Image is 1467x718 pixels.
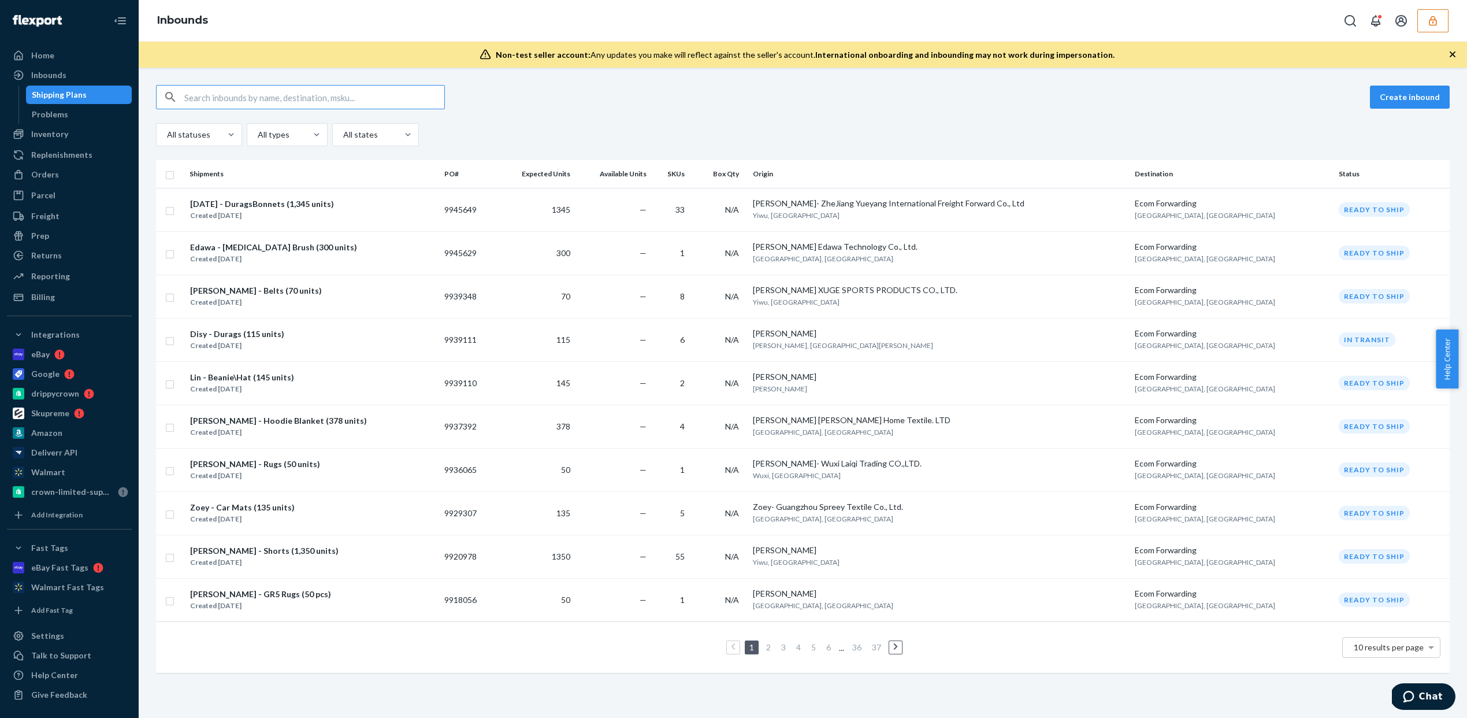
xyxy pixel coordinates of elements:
[190,557,339,568] div: Created [DATE]
[1436,330,1458,388] button: Help Center
[166,129,167,140] input: All statuses
[440,491,496,535] td: 9929307
[31,689,87,701] div: Give Feedback
[753,328,1126,339] div: [PERSON_NAME]
[1364,9,1387,32] button: Open notifications
[1135,471,1275,480] span: [GEOGRAPHIC_DATA], [GEOGRAPHIC_DATA]
[1135,254,1275,263] span: [GEOGRAPHIC_DATA], [GEOGRAPHIC_DATA]
[31,582,104,593] div: Walmart Fast Tags
[725,205,739,214] span: N/A
[440,231,496,275] td: 9945629
[31,149,92,161] div: Replenishments
[184,86,444,109] input: Search inbounds by name, destination, msku...
[190,502,295,513] div: Zoey - Car Mats (135 units)
[257,129,258,140] input: All types
[7,404,132,423] a: Skupreme
[753,254,893,263] span: [GEOGRAPHIC_DATA], [GEOGRAPHIC_DATA]
[561,595,570,605] span: 50
[640,205,647,214] span: —
[552,552,570,561] span: 1350
[753,384,807,393] span: [PERSON_NAME]
[680,335,685,345] span: 6
[440,448,496,491] td: 9936065
[31,210,60,222] div: Freight
[1135,545,1329,556] div: Ecom Forwarding
[725,378,739,388] span: N/A
[753,298,840,306] span: Yiwu, [GEOGRAPHIC_DATA]
[7,424,132,442] a: Amazon
[1339,376,1410,390] div: Ready to ship
[794,642,803,652] a: Page 4
[7,365,132,383] a: Google
[694,160,748,188] th: Box Qty
[190,383,294,395] div: Created [DATE]
[342,129,343,140] input: All states
[675,552,685,561] span: 55
[753,284,1126,296] div: [PERSON_NAME] XUGE SPORTS PRODUCTS CO., LTD.
[7,325,132,344] button: Integrations
[7,207,132,225] a: Freight
[753,458,1126,469] div: [PERSON_NAME]- Wuxi Laiqi Trading CO.,LTD.
[7,506,132,524] a: Add Integration
[7,46,132,65] a: Home
[190,589,331,600] div: [PERSON_NAME] - GR5 Rugs (50 pcs)
[32,109,68,120] div: Problems
[747,642,756,652] a: Page 1 is your current page
[1339,506,1410,520] div: Ready to ship
[753,341,933,350] span: [PERSON_NAME], [GEOGRAPHIC_DATA][PERSON_NAME]
[753,601,893,610] span: [GEOGRAPHIC_DATA], [GEOGRAPHIC_DATA]
[7,483,132,501] a: crown-limited-supply
[1135,515,1275,523] span: [GEOGRAPHIC_DATA], [GEOGRAPHIC_DATA]
[7,66,132,84] a: Inbounds
[552,205,570,214] span: 1345
[753,428,893,436] span: [GEOGRAPHIC_DATA], [GEOGRAPHIC_DATA]
[190,427,367,438] div: Created [DATE]
[7,463,132,482] a: Walmart
[1334,160,1450,188] th: Status
[7,443,132,462] a: Deliverr API
[1339,462,1410,477] div: Ready to ship
[190,545,339,557] div: [PERSON_NAME] - Shorts (1,350 units)
[7,686,132,704] button: Give Feedback
[7,345,132,364] a: eBay
[31,605,73,615] div: Add Fast Tag
[1392,683,1455,712] iframe: Opens a widget where you can chat to one of our agents
[753,515,893,523] span: [GEOGRAPHIC_DATA], [GEOGRAPHIC_DATA]
[7,146,132,164] a: Replenishments
[1135,198,1329,209] div: Ecom Forwarding
[680,595,685,605] span: 1
[31,486,113,498] div: crown-limited-supply
[753,501,1126,513] div: Zoey- Guangzhou Spreey Textile Co., Ltd.
[1339,289,1410,304] div: Ready to ship
[675,205,685,214] span: 33
[31,562,88,573] div: eBay Fast Tags
[753,588,1126,599] div: [PERSON_NAME]
[753,545,1126,556] div: [PERSON_NAME]
[779,642,788,652] a: Page 3
[7,246,132,265] a: Returns
[561,465,570,475] span: 50
[753,198,1126,209] div: [PERSON_NAME]- ZheJiang Yueyang International Freight Forward Co., Ltd
[725,508,739,518] span: N/A
[190,600,331,612] div: Created [DATE]
[190,328,284,340] div: Disy - Durags (115 units)
[850,642,864,652] a: Page 36
[824,642,833,652] a: Page 6
[190,415,367,427] div: [PERSON_NAME] - Hoodie Blanket (378 units)
[753,211,840,220] span: Yiwu, [GEOGRAPHIC_DATA]
[1135,384,1275,393] span: [GEOGRAPHIC_DATA], [GEOGRAPHIC_DATA]
[31,291,55,303] div: Billing
[1135,371,1329,383] div: Ecom Forwarding
[440,318,496,361] td: 9939111
[809,642,818,652] a: Page 5
[748,160,1131,188] th: Origin
[1135,458,1329,469] div: Ecom Forwarding
[640,378,647,388] span: —
[725,335,739,345] span: N/A
[651,160,694,188] th: SKUs
[1135,341,1275,350] span: [GEOGRAPHIC_DATA], [GEOGRAPHIC_DATA]
[725,248,739,258] span: N/A
[640,552,647,561] span: —
[1135,298,1275,306] span: [GEOGRAPHIC_DATA], [GEOGRAPHIC_DATA]
[26,86,132,104] a: Shipping Plans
